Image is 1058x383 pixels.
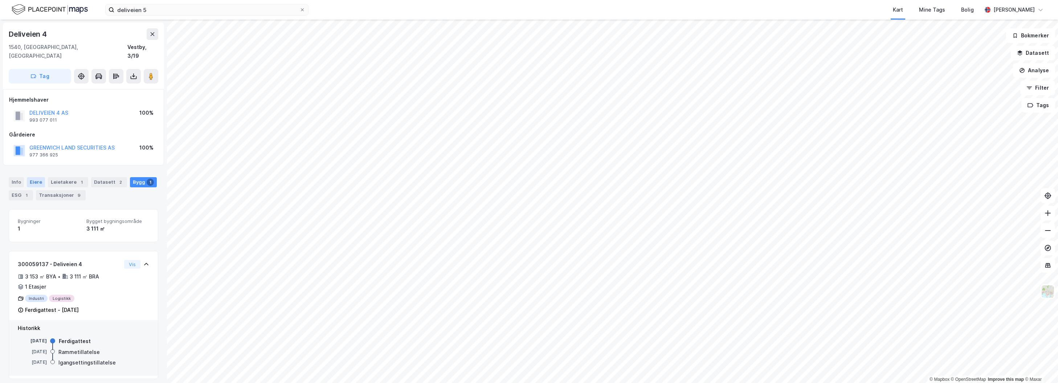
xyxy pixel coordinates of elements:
div: 3 153 ㎡ BYA [25,272,56,281]
div: Transaksjoner [36,190,86,200]
div: Deliveien 4 [9,28,48,40]
div: Hjemmelshaver [9,95,158,104]
div: Vestby, 3/19 [127,43,158,60]
span: Bygget bygningsområde [86,218,149,224]
button: Tags [1021,98,1055,113]
div: Gårdeiere [9,130,158,139]
div: Ferdigattest - [DATE] [25,306,79,314]
div: Bolig [961,5,974,14]
div: 2 [117,179,124,186]
div: Datasett [91,177,127,187]
button: Filter [1020,81,1055,95]
div: Kart [893,5,903,14]
div: Igangsettingstillatelse [58,358,116,367]
div: 3 111 ㎡ [86,224,149,233]
iframe: Chat Widget [1022,348,1058,383]
div: Bygg [130,177,157,187]
button: Tag [9,69,71,83]
div: 993 077 011 [29,117,57,123]
img: logo.f888ab2527a4732fd821a326f86c7f29.svg [12,3,88,16]
div: Info [9,177,24,187]
div: 1 [147,179,154,186]
div: 100% [139,109,154,117]
div: [DATE] [18,349,47,355]
div: [PERSON_NAME] [993,5,1035,14]
div: Historikk [18,324,149,333]
div: 1 Etasjer [25,282,46,291]
div: 1540, [GEOGRAPHIC_DATA], [GEOGRAPHIC_DATA] [9,43,127,60]
div: [DATE] [18,359,47,366]
img: Z [1041,285,1055,298]
div: Rammetillatelse [58,348,100,356]
div: 100% [139,143,154,152]
a: Mapbox [930,377,949,382]
div: 977 366 925 [29,152,58,158]
span: Bygninger [18,218,81,224]
button: Bokmerker [1006,28,1055,43]
a: Improve this map [988,377,1024,382]
button: Vis [124,260,140,269]
input: Søk på adresse, matrikkel, gårdeiere, leietakere eller personer [114,4,299,15]
div: 9 [75,192,83,199]
div: [DATE] [18,338,47,344]
div: 1 [78,179,85,186]
button: Datasett [1011,46,1055,60]
div: Mine Tags [919,5,945,14]
div: Eiere [27,177,45,187]
div: 300059137 - Deliveien 4 [18,260,121,269]
div: 3 111 ㎡ BRA [70,272,99,281]
div: ESG [9,190,33,200]
div: • [58,274,61,280]
div: Leietakere [48,177,88,187]
div: 1 [18,224,81,233]
a: OpenStreetMap [951,377,986,382]
button: Analyse [1013,63,1055,78]
div: 1 [23,192,30,199]
div: Ferdigattest [59,337,91,346]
